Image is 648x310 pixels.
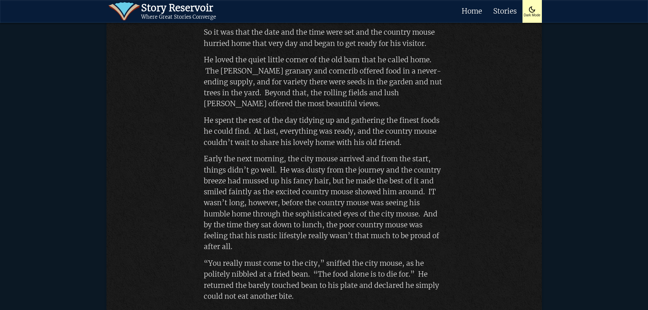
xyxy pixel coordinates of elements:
div: Where Great Stories Converge [141,14,216,20]
p: Early the next morning, the city mouse arrived and from the start, things didn’t go well. He was ... [204,153,444,252]
img: Turn On Dark Mode [528,5,536,14]
p: “You really must come to the city,” sniffed the city mouse, as he politely nibbled at a fried bea... [204,258,444,302]
img: icon of book with waver spilling out. [109,2,140,20]
p: He loved the quiet little corner of the old barn that he called home. The [PERSON_NAME] granary a... [204,54,444,109]
p: So it was that the date and the time were set and the country mouse hurried home that very day an... [204,27,444,49]
div: Story Reservoir [141,2,216,14]
div: Dark Mode [524,14,541,17]
p: He spent the rest of the day tidying up and gathering the finest foods he could find. At last, ev... [204,115,444,148]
